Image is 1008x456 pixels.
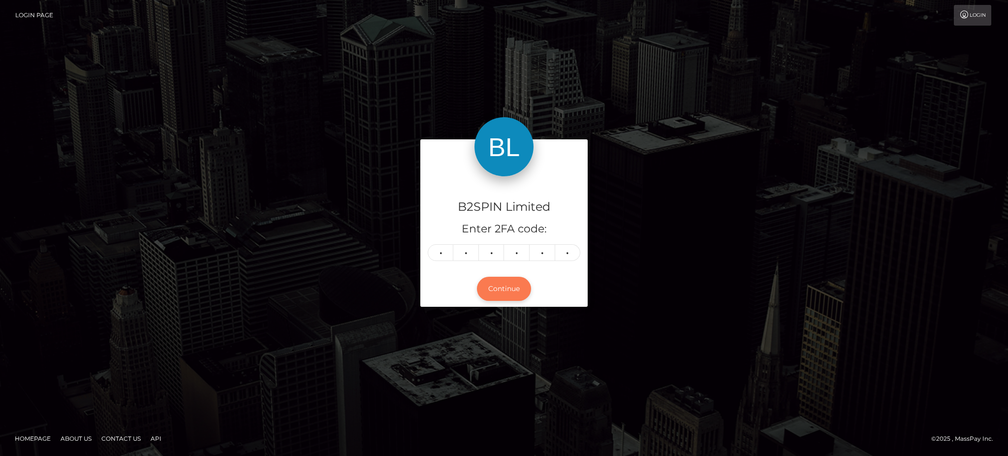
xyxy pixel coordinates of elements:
h4: B2SPIN Limited [428,198,580,216]
h5: Enter 2FA code: [428,222,580,237]
img: B2SPIN Limited [474,117,534,176]
a: Homepage [11,431,55,446]
a: About Us [57,431,95,446]
div: © 2025 , MassPay Inc. [931,433,1001,444]
a: Contact Us [97,431,145,446]
a: Login Page [15,5,53,26]
a: Login [954,5,991,26]
a: API [147,431,165,446]
button: Continue [477,277,531,301]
